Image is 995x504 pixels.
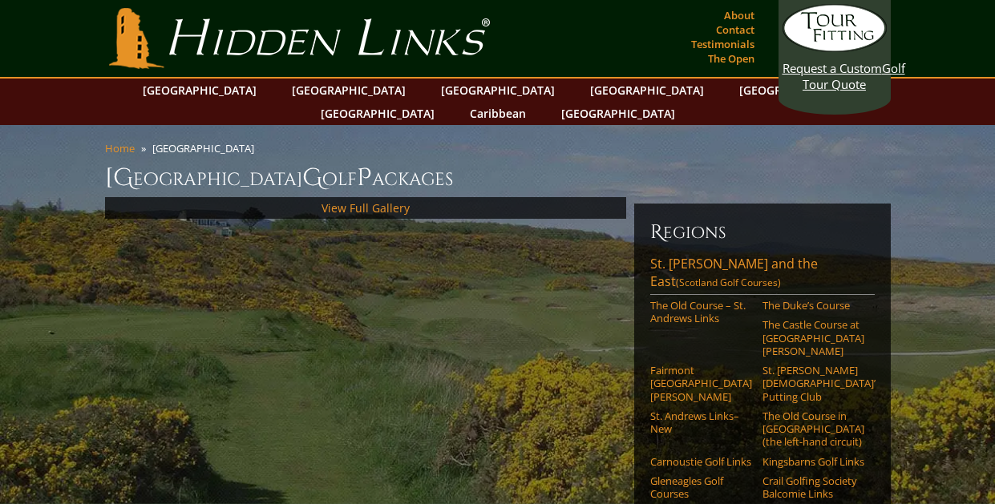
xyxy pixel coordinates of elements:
a: Contact [712,18,758,41]
a: [GEOGRAPHIC_DATA] [582,79,712,102]
a: Home [105,141,135,155]
span: Request a Custom [783,60,882,76]
span: G [302,162,322,194]
a: Carnoustie Golf Links [650,455,752,468]
a: The Old Course in [GEOGRAPHIC_DATA] (the left-hand circuit) [762,409,864,449]
a: View Full Gallery [322,200,410,216]
a: [GEOGRAPHIC_DATA] [313,102,443,125]
span: (Scotland Golf Courses) [676,276,781,289]
a: [GEOGRAPHIC_DATA] [731,79,861,102]
a: St. Andrews Links–New [650,409,752,436]
a: Kingsbarns Golf Links [762,455,864,468]
a: The Old Course – St. Andrews Links [650,299,752,325]
a: St. [PERSON_NAME] [DEMOGRAPHIC_DATA]’ Putting Club [762,364,864,403]
a: [GEOGRAPHIC_DATA] [135,79,265,102]
a: Testimonials [687,33,758,55]
a: Crail Golfing Society Balcomie Links [762,474,864,501]
a: [GEOGRAPHIC_DATA] [433,79,563,102]
a: St. [PERSON_NAME] and the East(Scotland Golf Courses) [650,255,875,295]
a: The Duke’s Course [762,299,864,312]
a: Caribbean [462,102,534,125]
a: Gleneagles Golf Courses [650,474,752,501]
a: [GEOGRAPHIC_DATA] [284,79,414,102]
a: The Castle Course at [GEOGRAPHIC_DATA][PERSON_NAME] [762,318,864,357]
span: P [357,162,372,194]
a: [GEOGRAPHIC_DATA] [553,102,683,125]
a: Request a CustomGolf Tour Quote [783,4,887,92]
a: Fairmont [GEOGRAPHIC_DATA][PERSON_NAME] [650,364,752,403]
h1: [GEOGRAPHIC_DATA] olf ackages [105,162,891,194]
li: [GEOGRAPHIC_DATA] [152,141,261,155]
h6: Regions [650,220,875,245]
a: The Open [704,47,758,70]
a: About [720,4,758,26]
